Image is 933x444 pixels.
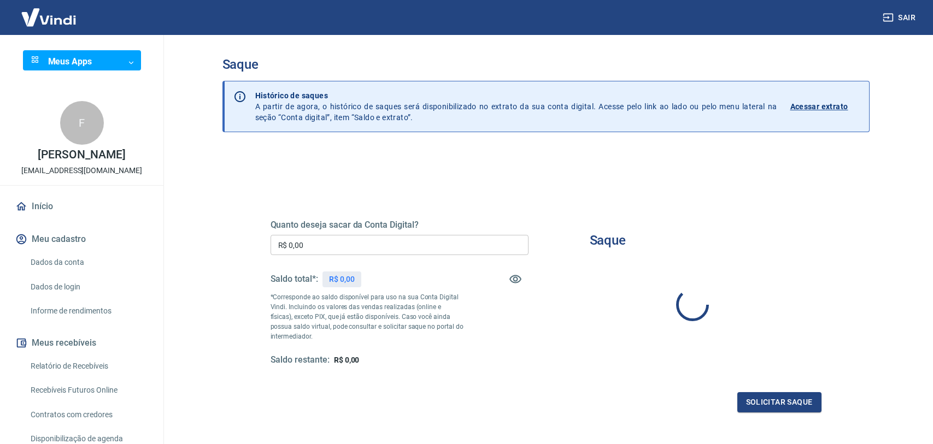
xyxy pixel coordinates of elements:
[26,404,150,426] a: Contratos com credores
[590,233,626,248] h3: Saque
[13,227,150,251] button: Meu cadastro
[26,355,150,377] a: Relatório de Recebíveis
[271,220,529,230] h5: Quanto deseja sacar da Conta Digital?
[13,194,150,218] a: Início
[26,379,150,401] a: Recebíveis Futuros Online
[26,276,150,298] a: Dados de login
[38,149,125,161] p: [PERSON_NAME]
[60,101,104,145] div: F
[26,251,150,274] a: Dados da conta
[13,331,150,355] button: Meus recebíveis
[790,101,848,112] p: Acessar extrato
[222,57,870,72] h3: Saque
[271,292,464,341] p: *Corresponde ao saldo disponível para uso na sua Conta Digital Vindi. Incluindo os valores das ve...
[737,392,821,412] button: Solicitar saque
[334,356,360,364] span: R$ 0,00
[271,354,330,366] h5: Saldo restante:
[255,90,777,101] p: Histórico de saques
[26,300,150,322] a: Informe de rendimentos
[329,274,355,285] p: R$ 0,00
[21,165,142,176] p: [EMAIL_ADDRESS][DOMAIN_NAME]
[271,274,318,285] h5: Saldo total*:
[881,8,920,28] button: Sair
[13,1,84,34] img: Vindi
[255,90,777,123] p: A partir de agora, o histórico de saques será disponibilizado no extrato da sua conta digital. Ac...
[790,90,860,123] a: Acessar extrato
